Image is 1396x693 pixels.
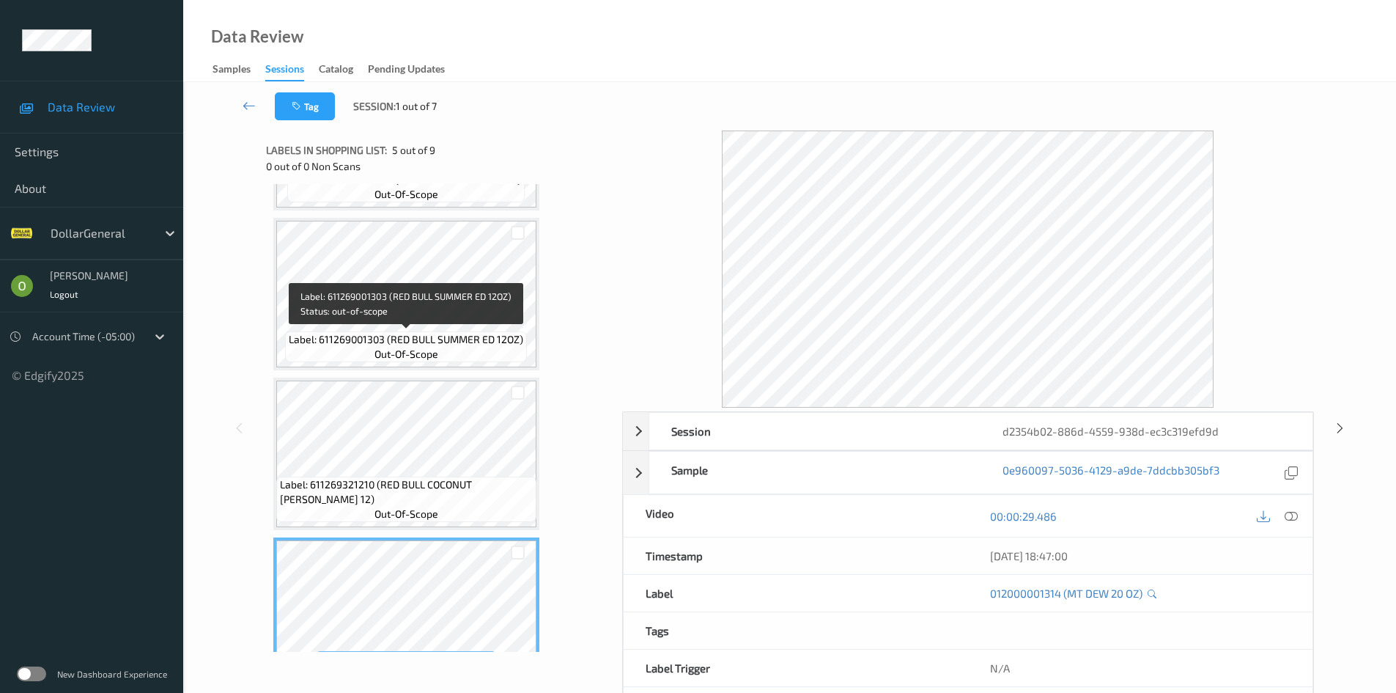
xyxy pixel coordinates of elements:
button: Tag [275,92,335,120]
a: 00:00:29.486 [990,509,1057,524]
div: Session [649,413,980,450]
div: Sessions [265,62,304,81]
div: Tags [624,612,968,649]
div: Sessiond2354b02-886d-4559-938d-ec3c319efd9d [623,412,1313,450]
div: d2354b02-886d-4559-938d-ec3c319efd9d [980,413,1312,450]
div: Timestamp [624,538,968,574]
div: Label Trigger [624,650,968,686]
div: 0 out of 0 Non Scans [266,159,612,174]
div: Samples [213,62,251,80]
a: 012000001314 (MT DEW 20 OZ) [990,586,1142,601]
div: Sample0e960097-5036-4129-a9de-7ddcbb305bf3 [623,451,1313,494]
span: Label: 611269321210 (RED BULL COCONUT [PERSON_NAME] 12) [280,477,533,507]
a: Samples [213,59,265,80]
span: 5 out of 9 [392,143,435,158]
span: Label: 611269001303 (RED BULL SUMMER ED 12OZ) [289,332,523,347]
a: Sessions [265,59,319,81]
a: Catalog [319,59,368,80]
div: Sample [649,452,980,494]
div: Pending Updates [368,62,445,80]
div: Data Review [211,29,303,44]
a: 0e960097-5036-4129-a9de-7ddcbb305bf3 [1002,463,1219,483]
a: Pending Updates [368,59,459,80]
div: Label [624,575,968,612]
span: Session: [353,99,396,114]
span: out-of-scope [374,507,438,521]
span: out-of-scope [374,347,438,362]
div: [DATE] 18:47:00 [990,549,1290,563]
div: N/A [968,650,1312,686]
div: Catalog [319,62,353,80]
span: 1 out of 7 [396,99,437,114]
span: Labels in shopping list: [266,143,387,158]
span: Label: 012000001314 (MT DEW 20 OZ) [320,652,493,667]
div: Video [624,495,968,537]
span: out-of-scope [374,187,438,202]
